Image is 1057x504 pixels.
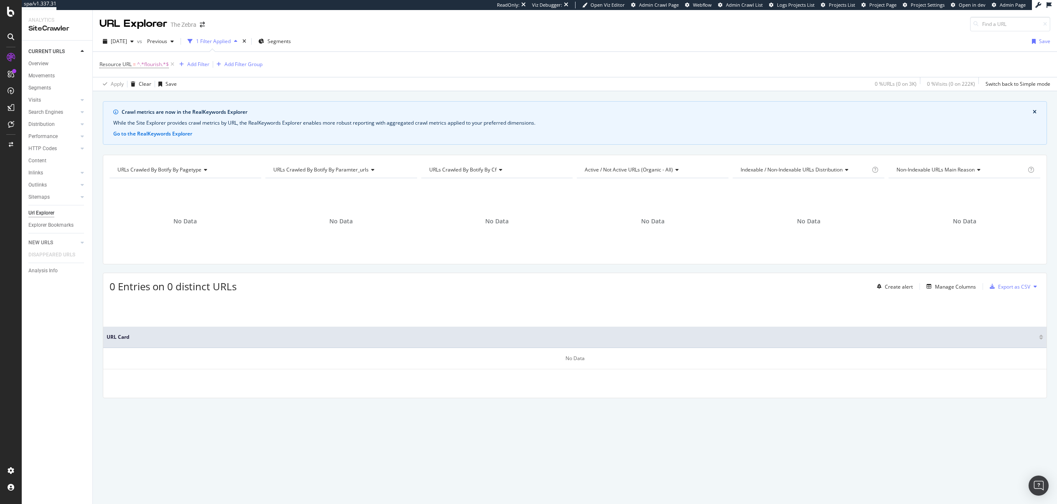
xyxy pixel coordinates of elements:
[821,2,855,8] a: Projects List
[28,47,65,56] div: CURRENT URLS
[176,59,209,69] button: Add Filter
[28,24,86,33] div: SiteCrawler
[144,35,177,48] button: Previous
[28,181,47,189] div: Outlinks
[28,84,87,92] a: Segments
[874,280,913,293] button: Create alert
[927,80,975,87] div: 0 % Visits ( 0 on 222K )
[28,266,87,275] a: Analysis Info
[429,166,497,173] span: URLs Crawled By Botify By cf
[861,2,897,8] a: Project Page
[28,238,78,247] a: NEW URLS
[28,47,78,56] a: CURRENT URLS
[28,120,78,129] a: Distribution
[631,2,679,8] a: Admin Crawl Page
[911,2,945,8] span: Project Settings
[28,96,41,105] div: Visits
[173,217,197,225] span: No Data
[99,77,124,91] button: Apply
[116,163,254,177] h4: URLs Crawled By Botify By pagetype
[28,59,87,68] a: Overview
[1039,38,1050,45] div: Save
[1031,107,1039,118] button: close banner
[28,132,78,141] a: Performance
[99,17,167,31] div: URL Explorer
[111,38,127,45] span: 2025 Sep. 16th
[641,217,665,225] span: No Data
[28,17,86,24] div: Analytics
[685,2,712,8] a: Webflow
[28,209,54,217] div: Url Explorer
[951,2,986,8] a: Open in dev
[28,108,78,117] a: Search Engines
[28,96,78,105] a: Visits
[255,35,294,48] button: Segments
[28,181,78,189] a: Outlinks
[122,108,1033,116] div: Crawl metrics are now in the RealKeywords Explorer
[885,283,913,290] div: Create alert
[28,238,53,247] div: NEW URLS
[903,2,945,8] a: Project Settings
[272,163,410,177] h4: URLs Crawled By Botify By paramter_urls
[591,2,625,8] span: Open Viz Editor
[986,280,1030,293] button: Export as CSV
[923,281,976,292] button: Manage Columns
[935,283,976,290] div: Manage Columns
[28,193,78,202] a: Sitemaps
[224,61,262,68] div: Add Filter Group
[28,209,87,217] a: Url Explorer
[241,37,248,46] div: times
[171,20,196,29] div: The Zebra
[107,333,1037,341] span: URL Card
[139,80,151,87] div: Clear
[103,348,1047,369] div: No Data
[829,2,855,8] span: Projects List
[213,59,262,69] button: Add Filter Group
[273,166,369,173] span: URLs Crawled By Botify By paramter_urls
[532,2,562,8] div: Viz Debugger:
[28,169,78,177] a: Inlinks
[582,2,625,8] a: Open Viz Editor
[1029,35,1050,48] button: Save
[585,166,673,173] span: Active / Not Active URLs (organic - all)
[28,59,48,68] div: Overview
[196,38,231,45] div: 1 Filter Applied
[127,77,151,91] button: Clear
[693,2,712,8] span: Webflow
[329,217,353,225] span: No Data
[986,80,1050,87] div: Switch back to Simple mode
[1029,476,1049,496] div: Open Intercom Messenger
[267,38,291,45] span: Segments
[777,2,815,8] span: Logs Projects List
[28,169,43,177] div: Inlinks
[28,193,50,202] div: Sitemaps
[28,221,74,230] div: Explorer Bookmarks
[28,84,51,92] div: Segments
[137,59,169,70] span: ^.*flourish.*$
[184,35,241,48] button: 1 Filter Applied
[28,266,58,275] div: Analysis Info
[741,166,843,173] span: Indexable / Non-Indexable URLs distribution
[497,2,520,8] div: ReadOnly:
[869,2,897,8] span: Project Page
[103,101,1047,145] div: info banner
[111,80,124,87] div: Apply
[28,144,57,153] div: HTTP Codes
[28,251,84,259] a: DISAPPEARED URLS
[583,163,721,177] h4: Active / Not Active URLs
[428,163,565,177] h4: URLs Crawled By Botify By cf
[739,163,870,177] h4: Indexable / Non-Indexable URLs Distribution
[200,22,205,28] div: arrow-right-arrow-left
[28,156,46,165] div: Content
[99,35,137,48] button: [DATE]
[1000,2,1026,8] span: Admin Page
[28,132,58,141] div: Performance
[144,38,167,45] span: Previous
[110,279,237,293] span: 0 Entries on 0 distinct URLs
[797,217,820,225] span: No Data
[726,2,763,8] span: Admin Crawl List
[187,61,209,68] div: Add Filter
[639,2,679,8] span: Admin Crawl Page
[959,2,986,8] span: Open in dev
[28,72,87,80] a: Movements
